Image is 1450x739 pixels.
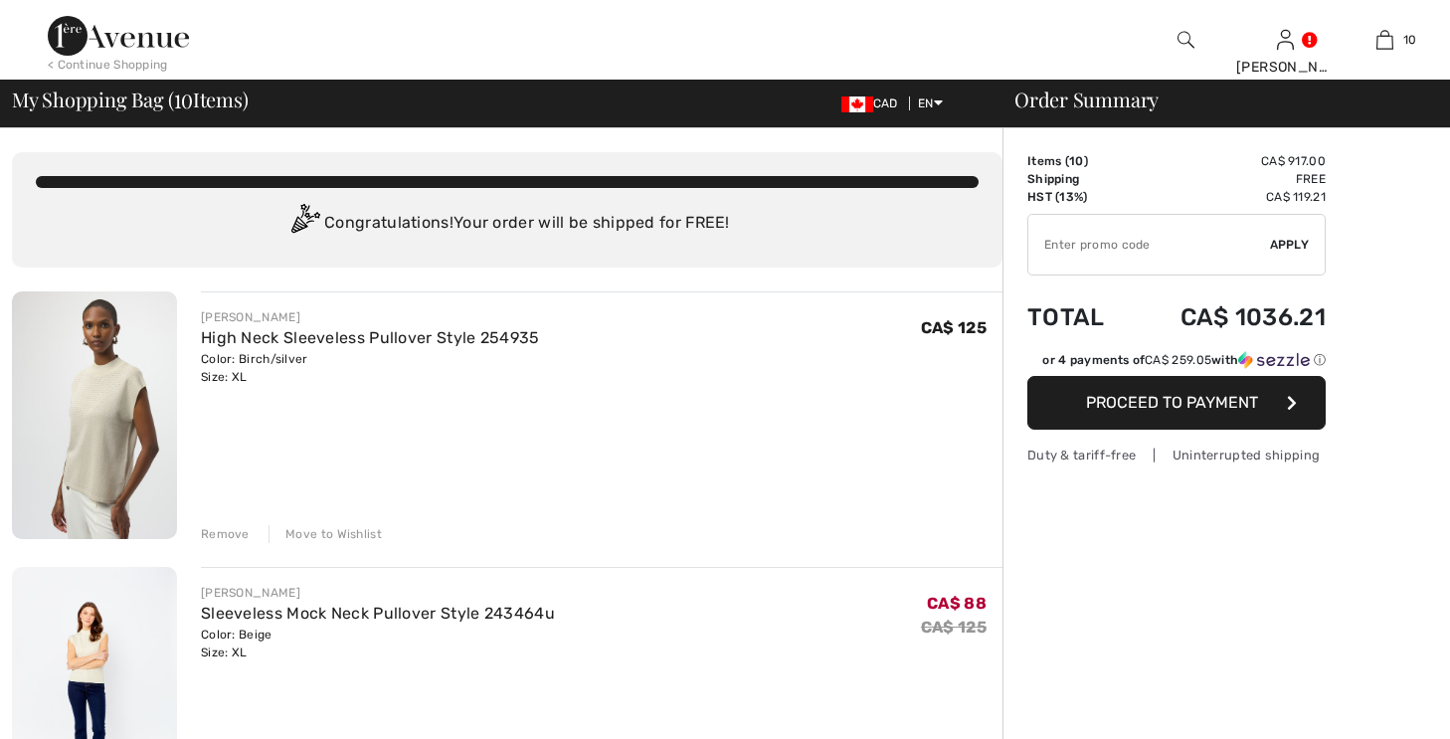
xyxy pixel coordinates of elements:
td: HST (13%) [1027,188,1131,206]
a: Sign In [1277,30,1294,49]
img: 1ère Avenue [48,16,189,56]
div: Move to Wishlist [269,525,382,543]
img: High Neck Sleeveless Pullover Style 254935 [12,291,177,539]
img: My Bag [1376,28,1393,52]
a: Sleeveless Mock Neck Pullover Style 243464u [201,604,555,623]
input: Promo code [1028,215,1270,275]
div: Congratulations! Your order will be shipped for FREE! [36,204,979,244]
div: Remove [201,525,250,543]
div: [PERSON_NAME] [1236,57,1334,78]
a: 10 [1336,28,1433,52]
div: Color: Birch/silver Size: XL [201,350,540,386]
span: 10 [1403,31,1417,49]
span: Proceed to Payment [1086,393,1258,412]
a: High Neck Sleeveless Pullover Style 254935 [201,328,540,347]
span: EN [918,96,943,110]
div: [PERSON_NAME] [201,308,540,326]
span: 10 [174,85,193,110]
span: My Shopping Bag ( Items) [12,90,249,109]
td: CA$ 119.21 [1131,188,1326,206]
td: CA$ 1036.21 [1131,283,1326,351]
div: Order Summary [991,90,1438,109]
span: CAD [841,96,906,110]
td: Shipping [1027,170,1131,188]
img: search the website [1178,28,1194,52]
td: Total [1027,283,1131,351]
img: My Info [1277,28,1294,52]
div: [PERSON_NAME] [201,584,555,602]
button: Proceed to Payment [1027,376,1326,430]
div: Color: Beige Size: XL [201,626,555,661]
td: CA$ 917.00 [1131,152,1326,170]
div: Duty & tariff-free | Uninterrupted shipping [1027,446,1326,464]
img: Canadian Dollar [841,96,873,112]
span: CA$ 88 [927,594,987,613]
s: CA$ 125 [921,618,987,637]
img: Congratulation2.svg [284,204,324,244]
div: or 4 payments ofCA$ 259.05withSezzle Click to learn more about Sezzle [1027,351,1326,376]
div: < Continue Shopping [48,56,168,74]
img: Sezzle [1238,351,1310,369]
td: Free [1131,170,1326,188]
span: CA$ 125 [921,318,987,337]
div: or 4 payments of with [1042,351,1326,369]
span: Apply [1270,236,1310,254]
span: 10 [1069,154,1084,168]
td: Items ( ) [1027,152,1131,170]
span: CA$ 259.05 [1145,353,1211,367]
